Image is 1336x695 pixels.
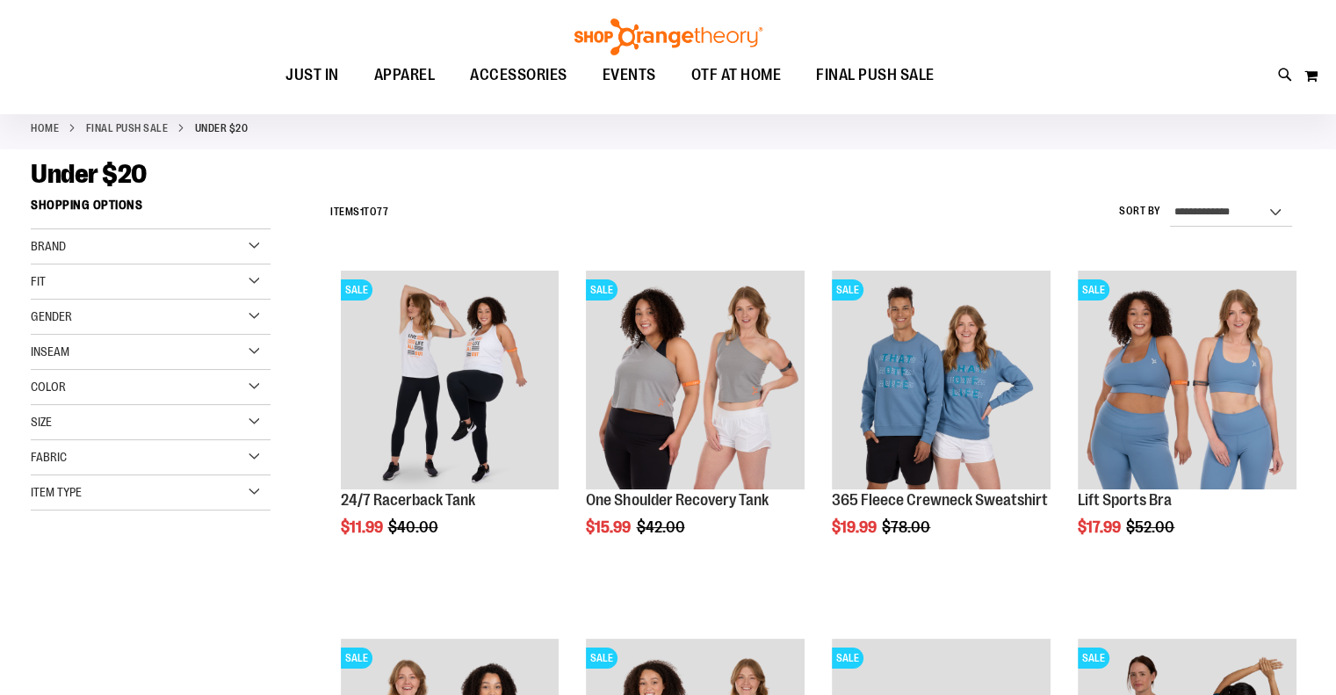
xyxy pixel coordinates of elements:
[1078,491,1172,509] a: Lift Sports Bra
[585,55,674,96] a: EVENTS
[341,648,372,669] span: SALE
[268,55,357,96] a: JUST IN
[195,120,249,136] strong: Under $20
[86,120,169,136] a: FINAL PUSH SALE
[452,55,585,96] a: ACCESSORIES
[572,18,765,55] img: Shop Orangetheory
[31,485,82,499] span: Item Type
[360,206,365,218] span: 1
[1078,279,1109,300] span: SALE
[31,159,147,189] span: Under $20
[31,309,72,323] span: Gender
[341,518,386,536] span: $11.99
[586,648,617,669] span: SALE
[332,262,568,581] div: product
[31,380,66,394] span: Color
[1126,518,1177,536] span: $52.00
[691,55,782,95] span: OTF AT HOME
[31,344,69,358] span: Inseam
[636,518,687,536] span: $42.00
[603,55,656,95] span: EVENTS
[330,199,388,226] h2: Items to
[882,518,933,536] span: $78.00
[341,491,475,509] a: 24/7 Racerback Tank
[377,206,388,218] span: 77
[374,55,436,95] span: APPAREL
[1119,204,1161,219] label: Sort By
[586,271,805,492] a: Main view of One Shoulder Recovery TankSALE
[816,55,935,95] span: FINAL PUSH SALE
[388,518,441,536] span: $40.00
[31,450,67,464] span: Fabric
[832,648,863,669] span: SALE
[341,271,560,492] a: 24/7 Racerback TankSALE
[31,415,52,429] span: Size
[823,262,1059,581] div: product
[1078,271,1296,489] img: Main of 2024 Covention Lift Sports Bra
[285,55,339,95] span: JUST IN
[341,279,372,300] span: SALE
[798,55,952,95] a: FINAL PUSH SALE
[341,271,560,489] img: 24/7 Racerback Tank
[586,518,633,536] span: $15.99
[832,271,1051,489] img: 365 Fleece Crewneck Sweatshirt
[31,239,66,253] span: Brand
[674,55,799,96] a: OTF AT HOME
[832,518,879,536] span: $19.99
[357,55,453,96] a: APPAREL
[1078,271,1296,492] a: Main of 2024 Covention Lift Sports BraSALE
[832,491,1048,509] a: 365 Fleece Crewneck Sweatshirt
[586,491,768,509] a: One Shoulder Recovery Tank
[1069,262,1305,581] div: product
[832,271,1051,492] a: 365 Fleece Crewneck SweatshirtSALE
[577,262,813,581] div: product
[470,55,567,95] span: ACCESSORIES
[1078,518,1123,536] span: $17.99
[31,120,59,136] a: Home
[586,271,805,489] img: Main view of One Shoulder Recovery Tank
[832,279,863,300] span: SALE
[1078,648,1109,669] span: SALE
[586,279,617,300] span: SALE
[31,274,46,288] span: Fit
[31,190,271,229] strong: Shopping Options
